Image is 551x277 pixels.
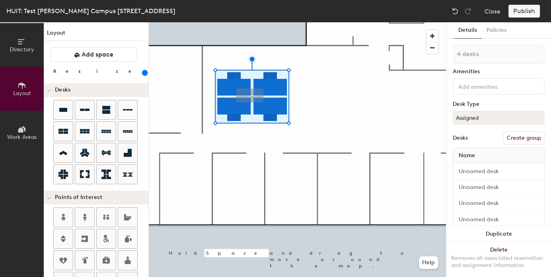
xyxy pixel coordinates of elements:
div: Resize [53,68,141,74]
button: Close [485,5,500,18]
button: Help [419,256,438,269]
input: Unnamed desk [455,182,543,193]
button: Create group [503,131,545,145]
input: Add amenities [457,81,528,91]
input: Unnamed desk [455,214,543,225]
div: Removes all associated reservation and assignment information [451,255,546,269]
div: HUIT: Test [PERSON_NAME] Campus [STREET_ADDRESS] [6,6,175,16]
span: Layout [13,90,31,97]
span: Name [455,148,479,163]
button: Details [454,22,482,39]
img: Undo [451,7,459,15]
button: Policies [482,22,511,39]
input: Unnamed desk [455,166,543,177]
button: Add space [50,47,137,62]
button: Duplicate [446,226,551,242]
h1: Layout [44,29,148,41]
span: Directory [10,46,34,53]
button: DeleteRemoves all associated reservation and assignment information [446,242,551,277]
img: Redo [464,7,472,15]
input: Unnamed desk [455,198,543,209]
span: Add space [82,51,113,59]
div: Desks [453,135,468,141]
span: Work Areas [7,134,37,140]
div: Amenities [453,68,545,75]
span: Points of Interest [55,194,102,201]
button: Assigned [453,111,545,125]
span: Desks [55,87,70,93]
div: Desk Type [453,101,545,107]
